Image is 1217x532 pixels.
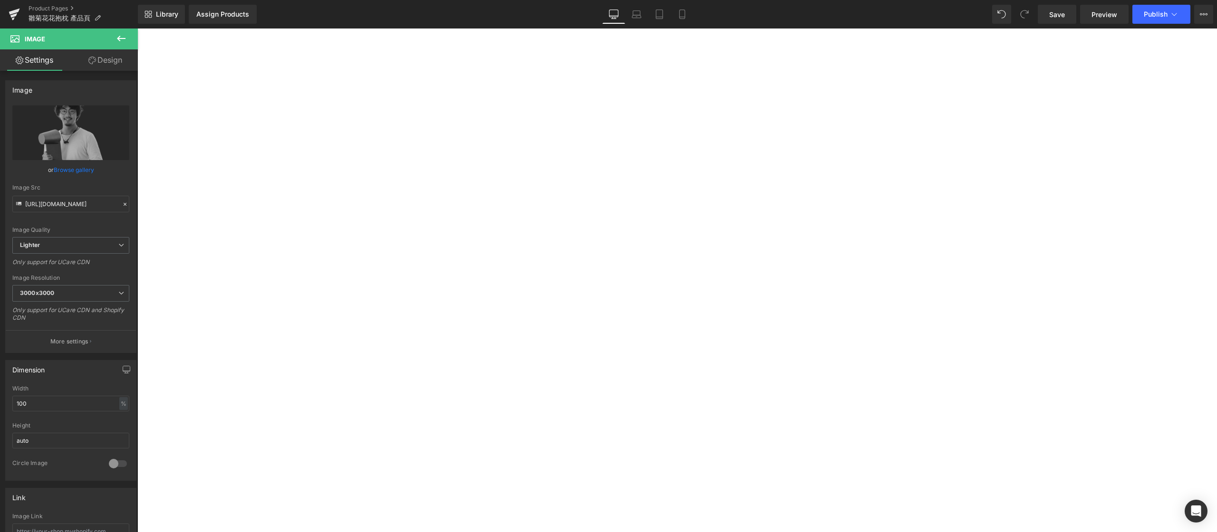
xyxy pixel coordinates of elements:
[1144,10,1168,18] span: Publish
[29,14,90,22] span: 雛菊花花抱枕 產品頁
[12,184,129,191] div: Image Src
[1049,9,1065,19] span: Save
[602,5,625,24] a: Desktop
[138,5,185,24] a: New Library
[1091,9,1117,19] span: Preview
[12,433,129,448] input: auto
[12,196,129,212] input: Link
[12,275,129,281] div: Image Resolution
[54,161,94,178] a: Browse gallery
[12,258,129,272] div: Only support for UCare CDN
[20,289,54,296] b: 3000x3000
[25,35,45,43] span: Image
[12,488,26,502] div: Link
[12,385,129,392] div: Width
[12,513,129,520] div: Image Link
[12,422,129,429] div: Height
[196,10,249,18] div: Assign Products
[12,459,99,469] div: Circle Image
[29,5,138,12] a: Product Pages
[12,81,32,94] div: Image
[648,5,671,24] a: Tablet
[1132,5,1190,24] button: Publish
[6,330,136,352] button: More settings
[1185,500,1207,522] div: Open Intercom Messenger
[12,306,129,328] div: Only support for UCare CDN and Shopify CDN
[1015,5,1034,24] button: Redo
[625,5,648,24] a: Laptop
[12,396,129,411] input: auto
[12,227,129,233] div: Image Quality
[50,337,88,346] p: More settings
[992,5,1011,24] button: Undo
[20,241,40,248] b: Lighter
[12,165,129,175] div: or
[119,397,128,410] div: %
[1080,5,1129,24] a: Preview
[71,49,140,71] a: Design
[156,10,178,19] span: Library
[12,361,45,374] div: Dimension
[671,5,694,24] a: Mobile
[1194,5,1213,24] button: More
